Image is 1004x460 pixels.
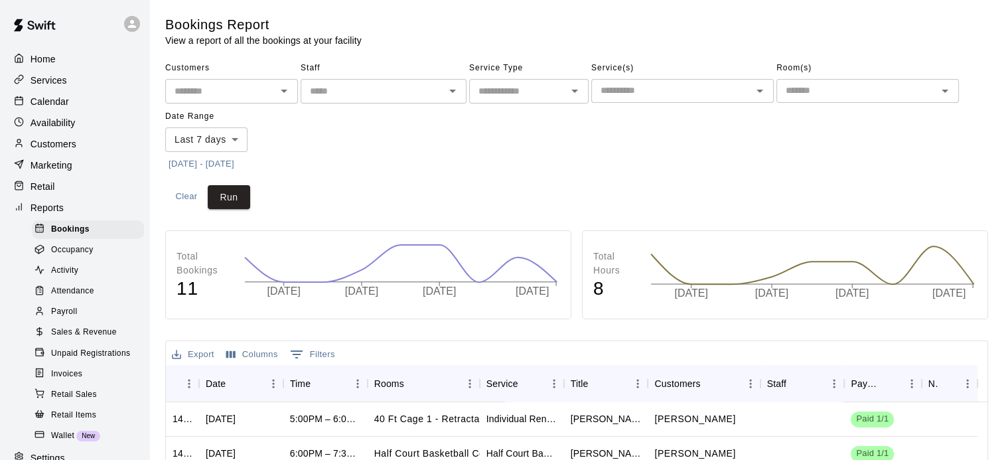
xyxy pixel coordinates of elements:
[51,305,77,319] span: Payroll
[760,365,845,402] div: Staff
[883,374,902,393] button: Sort
[654,412,735,426] p: Steven Romano
[51,264,78,277] span: Activity
[32,323,144,342] div: Sales & Revenue
[32,220,144,239] div: Bookings
[374,412,494,426] p: 40 Ft Cage 1 - Retractable
[290,447,361,460] div: 6:00PM – 7:30PM
[31,180,55,193] p: Retail
[76,432,100,439] span: New
[32,302,149,323] a: Payroll
[32,406,144,425] div: Retail Items
[51,388,97,402] span: Retail Sales
[32,262,144,280] div: Activity
[851,365,883,402] div: Payment
[177,250,231,277] p: Total Bookings
[932,287,966,299] tspan: [DATE]
[32,405,149,425] a: Retail Items
[51,409,96,422] span: Retail Items
[51,347,130,360] span: Unpaid Registrations
[844,365,921,402] div: Payment
[283,365,368,402] div: Time
[11,92,139,112] a: Calendar
[588,374,607,393] button: Sort
[165,34,362,47] p: View a report of all the bookings at your facility
[199,365,283,402] div: Date
[755,287,788,299] tspan: [DATE]
[51,223,90,236] span: Bookings
[301,58,466,79] span: Staff
[469,58,589,79] span: Service Type
[928,365,940,402] div: Notes
[443,82,462,100] button: Open
[177,277,231,301] h4: 11
[11,70,139,90] a: Services
[32,365,144,384] div: Invoices
[486,365,518,402] div: Service
[939,374,958,393] button: Sort
[32,345,144,363] div: Unpaid Registrations
[32,241,144,260] div: Occupancy
[741,374,760,394] button: Menu
[226,374,244,393] button: Sort
[423,285,456,297] tspan: [DATE]
[486,447,557,460] div: Half Court Basketball
[571,447,642,460] div: Jayden Hinson
[263,374,283,394] button: Menu
[654,365,700,402] div: Customers
[776,58,959,79] span: Room(s)
[165,106,281,127] span: Date Range
[32,364,149,384] a: Invoices
[518,374,537,393] button: Sort
[824,374,844,394] button: Menu
[31,159,72,172] p: Marketing
[516,285,549,297] tspan: [DATE]
[51,285,94,298] span: Attendance
[11,134,139,154] div: Customers
[267,285,301,297] tspan: [DATE]
[165,58,298,79] span: Customers
[404,374,423,393] button: Sort
[290,365,311,402] div: Time
[173,412,192,425] div: 1439600
[32,219,149,240] a: Bookings
[51,244,94,257] span: Occupancy
[902,374,922,394] button: Menu
[11,155,139,175] a: Marketing
[368,365,480,402] div: Rooms
[544,374,564,394] button: Menu
[628,374,648,394] button: Menu
[835,287,869,299] tspan: [DATE]
[374,365,404,402] div: Rooms
[751,82,769,100] button: Open
[275,82,293,100] button: Open
[223,345,281,365] button: Select columns
[32,343,149,364] a: Unpaid Registrations
[31,95,69,108] p: Calendar
[851,413,894,425] span: Paid 1/1
[591,58,774,79] span: Service(s)
[32,261,149,281] a: Activity
[11,113,139,133] a: Availability
[486,412,557,425] div: Individual Rental: 40 Ft Cage - Retractable
[593,277,637,301] h4: 8
[51,429,74,443] span: Wallet
[173,447,192,460] div: 1436220
[32,282,144,301] div: Attendance
[571,365,589,402] div: Title
[700,374,719,393] button: Sort
[11,49,139,69] a: Home
[32,323,149,343] a: Sales & Revenue
[786,374,805,393] button: Sort
[51,368,82,381] span: Invoices
[179,374,199,394] button: Menu
[348,374,368,394] button: Menu
[206,365,226,402] div: Date
[173,374,191,393] button: Sort
[206,412,236,425] div: Fri, Sep 19, 2025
